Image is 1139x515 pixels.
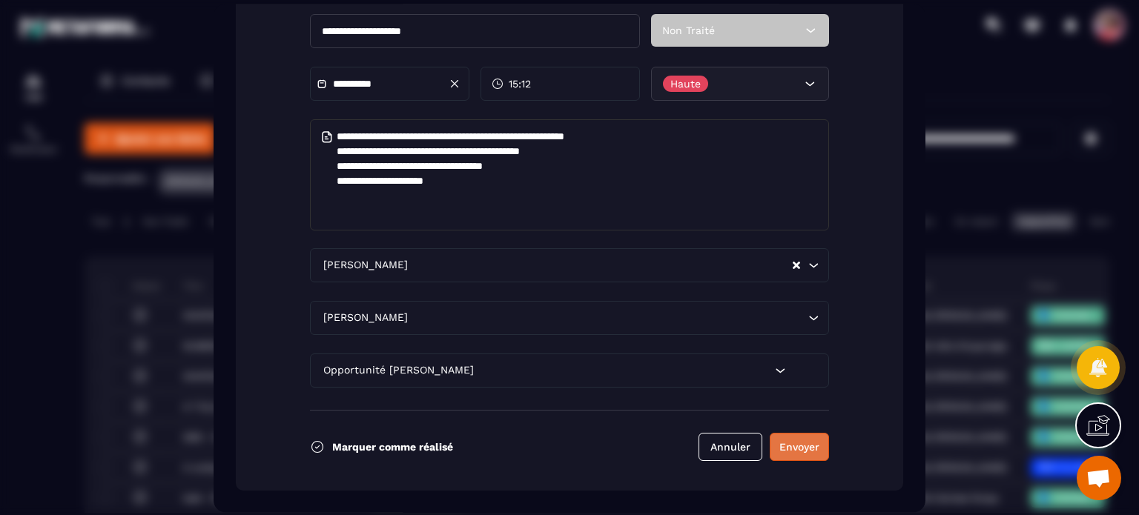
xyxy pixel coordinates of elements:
div: Search for option [310,248,829,282]
p: Haute [670,79,701,89]
span: 15:12 [509,76,531,91]
span: Non Traité [662,24,715,36]
div: Search for option [310,301,829,335]
span: [PERSON_NAME] [320,257,411,273]
input: Search for option [411,310,805,326]
input: Search for option [411,257,791,273]
button: Annuler [699,433,762,461]
span: [PERSON_NAME] [320,310,411,326]
div: Search for option [310,353,829,388]
span: Opportunité [PERSON_NAME] [320,362,477,379]
p: Marquer comme réalisé [332,441,453,453]
input: Search for option [477,362,771,379]
button: Clear Selected [793,259,800,270]
button: Envoyer [770,433,829,461]
div: Ouvrir le chat [1077,456,1121,500]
